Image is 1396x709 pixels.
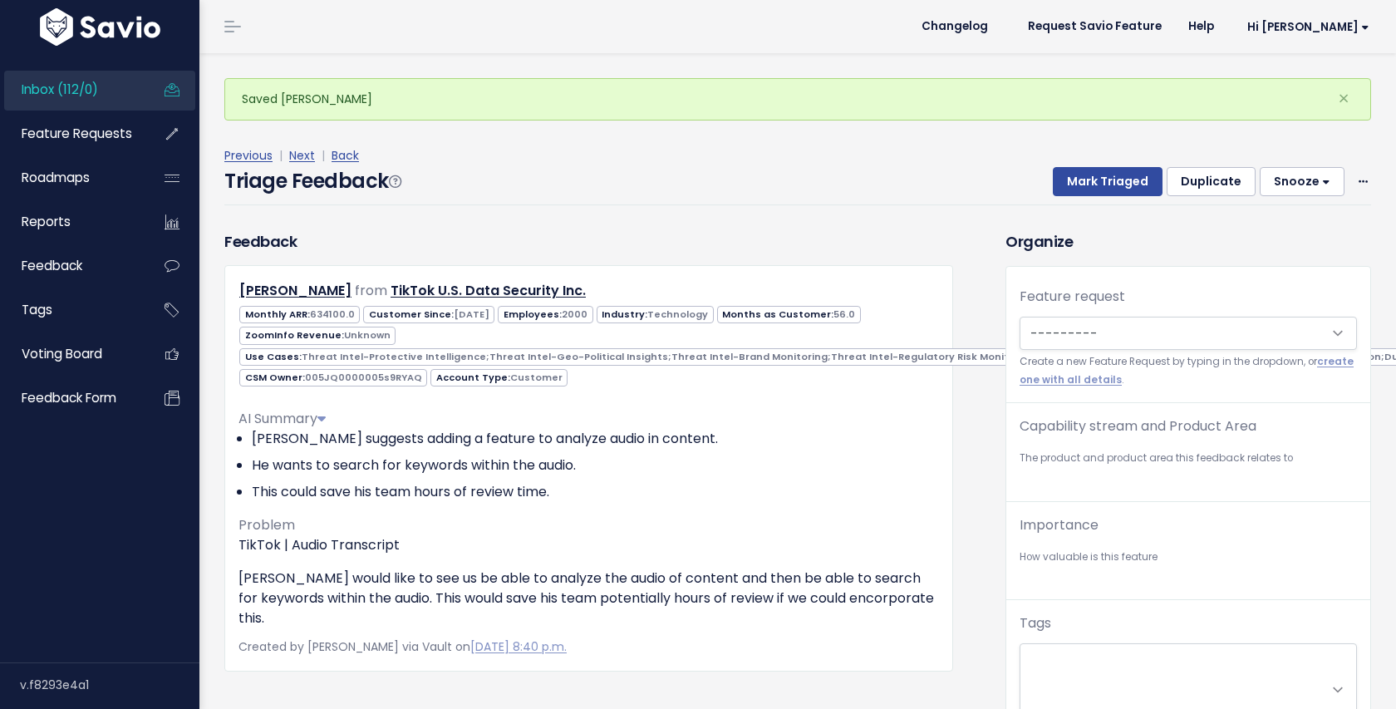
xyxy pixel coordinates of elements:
button: Snooze [1260,167,1344,197]
a: Previous [224,147,273,164]
a: Next [289,147,315,164]
span: Inbox (112/0) [22,81,98,98]
div: v.f8293e4a1 [20,663,199,707]
label: Tags [1020,613,1051,633]
a: Help [1175,14,1227,39]
span: 56.0 [833,308,855,321]
a: Voting Board [4,335,138,373]
span: CSM Owner: [239,369,427,387]
span: [DATE] [454,308,489,321]
span: Customer Since: [363,306,494,323]
button: Duplicate [1167,167,1256,197]
button: Mark Triaged [1053,167,1163,197]
span: AI Summary [238,409,326,428]
span: Unknown [344,328,391,342]
span: ZoomInfo Revenue: [239,327,396,344]
span: Customer [510,371,563,384]
span: Hi [PERSON_NAME] [1247,21,1369,33]
button: Close [1321,79,1366,119]
span: Feedback form [22,389,116,406]
img: logo-white.9d6f32f41409.svg [36,8,165,46]
span: Changelog [922,21,988,32]
a: Inbox (112/0) [4,71,138,109]
h3: Organize [1005,230,1371,253]
span: Technology [647,308,708,321]
small: How valuable is this feature [1020,549,1357,566]
a: Request Savio Feature [1015,14,1175,39]
span: 005JQ0000005s9RYAQ [305,371,422,384]
a: Reports [4,203,138,241]
li: [PERSON_NAME] suggests adding a feature to analyze audio in content. [252,429,939,449]
label: Capability stream and Product Area [1020,416,1256,436]
a: Roadmaps [4,159,138,197]
p: [PERSON_NAME] would like to see us be able to analyze the audio of content and then be able to se... [238,569,939,628]
a: Feedback form [4,379,138,417]
span: Roadmaps [22,169,90,186]
a: Back [332,147,359,164]
span: Voting Board [22,345,102,362]
span: | [318,147,328,164]
span: 634100.0 [310,308,355,321]
a: TikTok U.S. Data Security Inc. [391,281,586,300]
a: [PERSON_NAME] [239,281,351,300]
a: [DATE] 8:40 p.m. [470,638,567,655]
li: This could save his team hours of review time. [252,482,939,502]
span: Feature Requests [22,125,132,142]
a: Feedback [4,247,138,285]
h3: Feedback [224,230,297,253]
a: create one with all details [1020,355,1354,386]
a: Feature Requests [4,115,138,153]
p: TikTok | Audio Transcript [238,535,939,555]
a: Hi [PERSON_NAME] [1227,14,1383,40]
li: He wants to search for keywords within the audio. [252,455,939,475]
span: Created by [PERSON_NAME] via Vault on [238,638,567,655]
span: × [1338,85,1349,112]
span: Months as Customer: [717,306,861,323]
label: Feature request [1020,287,1125,307]
span: Account Type: [430,369,568,387]
span: Problem [238,515,295,534]
span: 2000 [562,308,587,321]
small: The product and product area this feedback relates to [1020,450,1357,467]
span: Monthly ARR: [239,306,360,323]
span: | [276,147,286,164]
span: Employees: [498,306,592,323]
span: Industry: [597,306,714,323]
span: from [355,281,387,300]
span: Tags [22,301,52,318]
h4: Triage Feedback [224,166,401,196]
label: Importance [1020,515,1099,535]
small: Create a new Feature Request by typing in the dropdown, or . [1020,353,1357,389]
a: Tags [4,291,138,329]
div: Saved [PERSON_NAME] [224,78,1371,121]
span: Feedback [22,257,82,274]
span: Reports [22,213,71,230]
